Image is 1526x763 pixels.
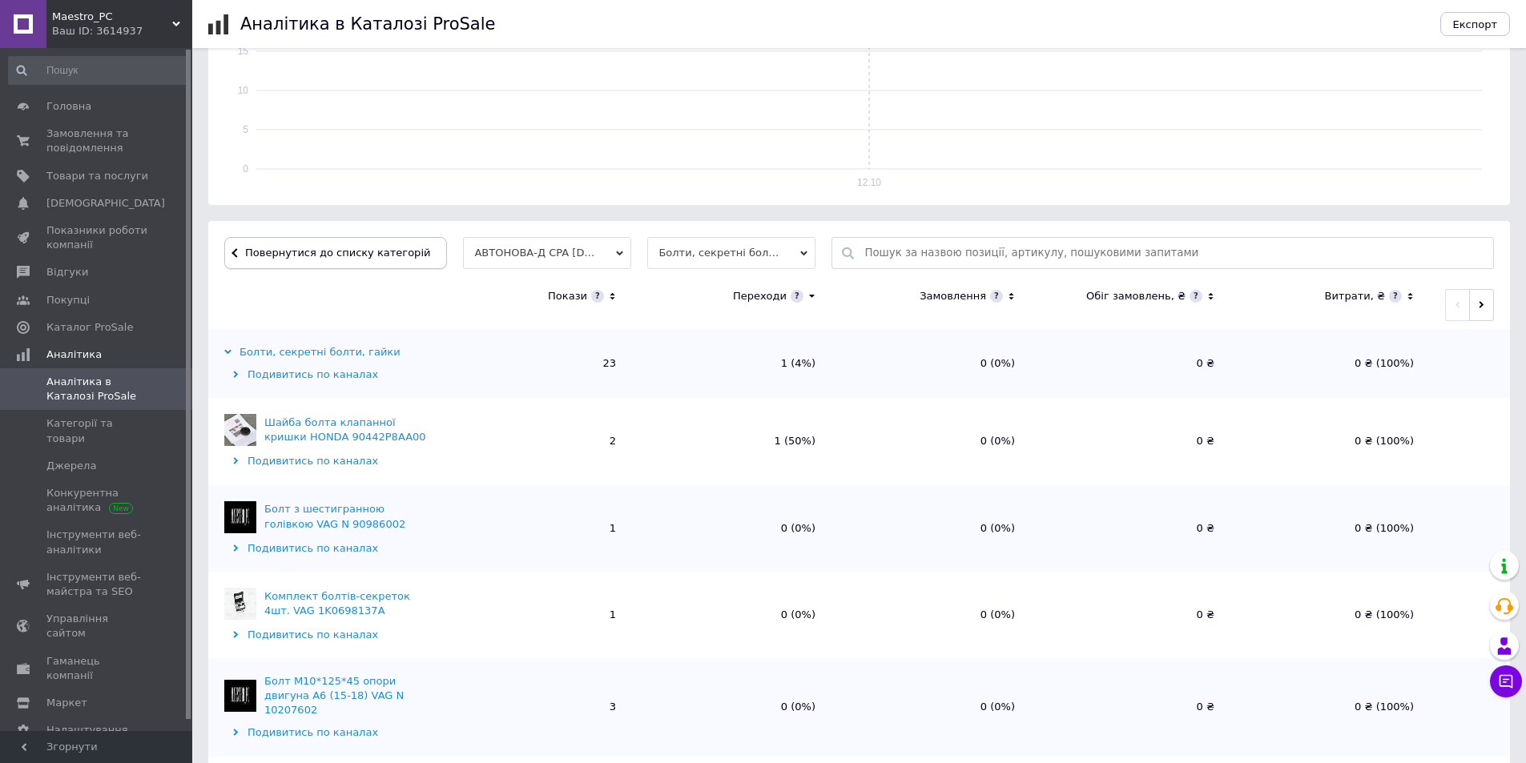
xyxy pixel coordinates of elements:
[831,485,1031,572] td: 0 (0%)
[46,654,148,683] span: Гаманець компанії
[238,85,249,96] text: 10
[243,163,248,175] text: 0
[224,414,256,446] img: Шайба болта клапанної кришки HONDA 90442P8AA00
[224,628,429,642] div: Подивитись по каналах
[1230,398,1430,484] td: 0 ₴ (100%)
[1031,398,1230,484] td: 0 ₴
[1490,665,1522,697] button: Чат з покупцем
[831,572,1031,658] td: 0 (0%)
[632,329,831,398] td: 1 (4%)
[46,223,148,252] span: Показники роботи компанії
[46,169,148,183] span: Товари та послуги
[46,528,148,556] span: Інструменти веб-аналітики
[46,570,148,599] span: Інструменти веб-майстра та SEO
[46,486,148,515] span: Конкурентна аналітика
[433,329,632,398] td: 23
[224,237,447,269] button: Повернутися до списку категорій
[224,680,256,712] img: Болт M10*125*45 опори двигуна A6 (15-18) VAG N 10207602
[224,541,429,556] div: Подивитись по каналах
[46,99,91,114] span: Головна
[8,56,189,85] input: Пошук
[1230,329,1430,398] td: 0 ₴ (100%)
[647,237,815,269] span: Болти, секретні болти, гайки
[46,320,133,335] span: Каталог ProSale
[224,345,401,359] div: Болти, секретні болти, гайки
[241,247,430,259] span: Повернутися до списку категорій
[240,14,495,34] h1: Аналітика в Каталозі ProSale
[224,725,429,740] div: Подивитись по каналах
[1230,572,1430,658] td: 0 ₴ (100%)
[238,46,249,57] text: 15
[463,237,631,269] span: АВТОНОВА-Д CPA [DATE] 2
[46,723,128,737] span: Налаштування
[857,177,881,188] text: 12.10
[264,416,429,444] div: Шайба болта клапанної кришки HONDA 90442P8AA00
[1230,485,1430,572] td: 0 ₴ (100%)
[548,289,587,303] div: Покази
[920,289,986,303] div: Замовлення
[46,416,148,445] span: Категорії та товари
[831,398,1031,484] td: 0 (0%)
[46,347,102,362] span: Аналітика
[1031,329,1230,398] td: 0 ₴
[264,502,429,531] div: Болт з шестигранною голівкою VAG N 90986002
[1440,12,1511,36] button: Експорт
[264,589,429,618] div: Комплект болтів-секреток 4шт. VAG 1K0698137A
[433,572,632,658] td: 1
[264,674,429,718] div: Болт M10*125*45 опори двигуна A6 (15-18) VAG N 10207602
[1324,289,1385,303] div: Витрати, ₴
[632,485,831,572] td: 0 (0%)
[46,126,148,155] span: Замовлення та повідомлення
[831,658,1031,757] td: 0 (0%)
[1230,658,1430,757] td: 0 ₴ (100%)
[433,658,632,757] td: 3
[733,289,787,303] div: Переходи
[46,459,96,473] span: Джерела
[1086,289,1186,303] div: Обіг замовлень, ₴
[1453,18,1498,30] span: Експорт
[46,612,148,641] span: Управління сайтом
[433,398,632,484] td: 2
[243,124,248,135] text: 5
[46,265,88,279] span: Відгуки
[52,10,172,24] span: Maestro_PC
[224,367,429,382] div: Подивитись по каналах
[224,501,256,533] img: Болт з шестигранною голівкою VAG N 90986002
[1031,658,1230,757] td: 0 ₴
[864,238,1485,268] input: Пошук за назвою позиції, артикулу, пошуковими запитами
[632,572,831,658] td: 0 (0%)
[831,329,1031,398] td: 0 (0%)
[224,454,429,468] div: Подивитись по каналах
[433,485,632,572] td: 1
[1031,572,1230,658] td: 0 ₴
[1031,485,1230,572] td: 0 ₴
[46,375,148,404] span: Аналітика в Каталозі ProSale
[46,196,165,211] span: [DEMOGRAPHIC_DATA]
[46,293,90,307] span: Покупці
[46,696,87,710] span: Маркет
[52,24,192,38] div: Ваш ID: 3614937
[632,658,831,757] td: 0 (0%)
[632,398,831,484] td: 1 (50%)
[224,588,256,620] img: Комплект болтів-секреток 4шт. VAG 1K0698137A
